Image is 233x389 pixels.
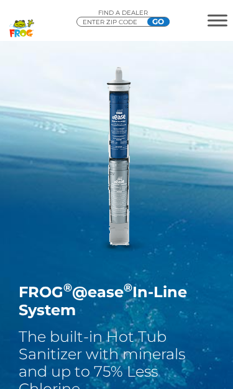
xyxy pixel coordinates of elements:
[3,4,40,37] img: Frog Products Logo
[124,281,132,295] sup: ®
[19,283,214,319] h1: FROG @ease In-Line System
[76,9,170,17] p: Find A Dealer
[63,281,72,295] sup: ®
[208,14,227,26] button: MENU
[19,62,214,257] img: inline-system.png
[147,17,170,26] input: GO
